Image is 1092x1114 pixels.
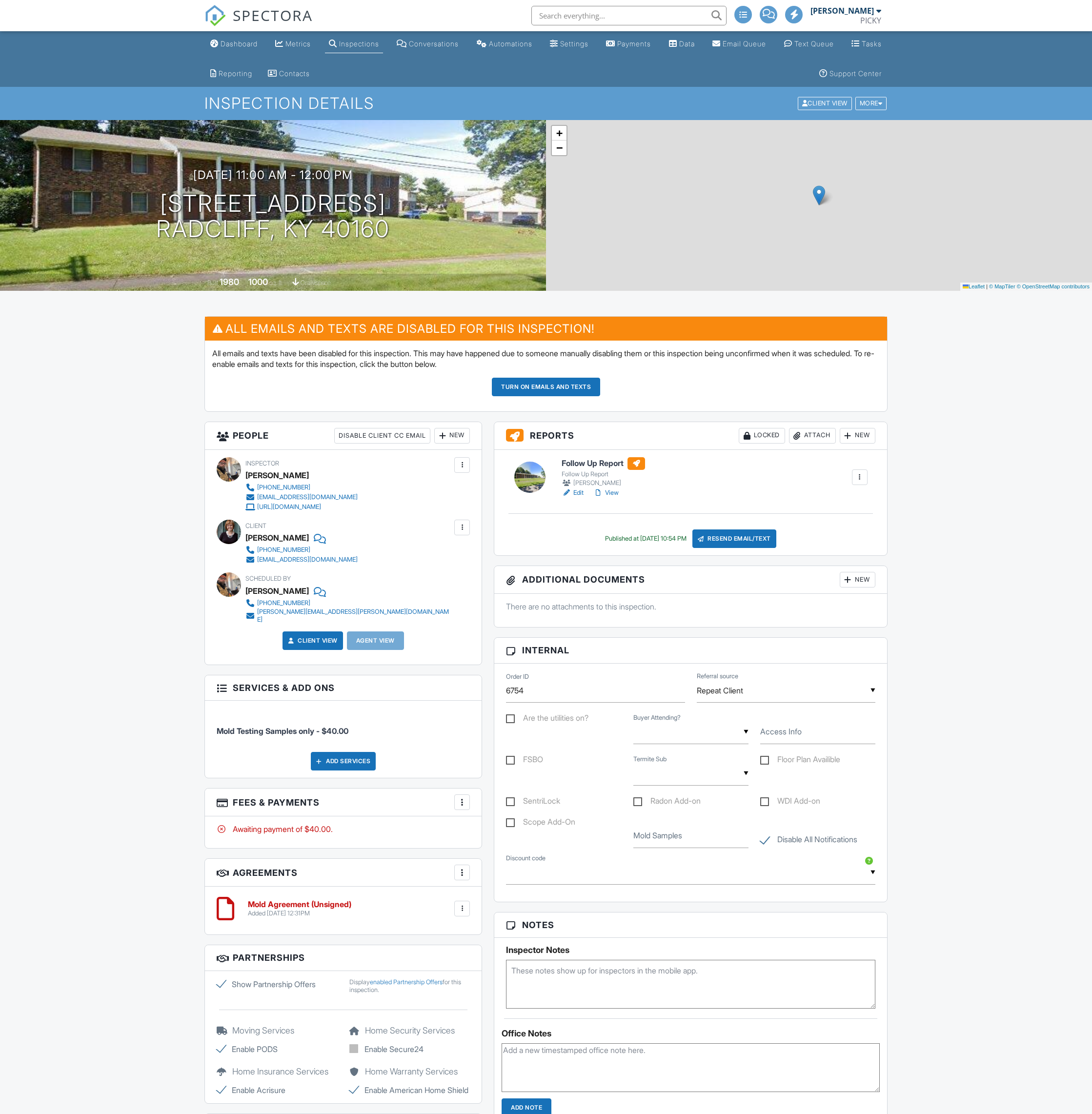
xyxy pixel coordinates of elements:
[205,675,482,701] h3: Services & Add ons
[257,556,358,564] div: [EMAIL_ADDRESS][DOMAIN_NAME]
[552,141,566,155] a: Zoom out
[349,978,470,994] div: Display for this inspection.
[860,16,881,25] div: PICKY
[617,40,651,48] div: Payments
[506,796,560,809] label: SentriLock
[494,566,887,594] h3: Additional Documents
[862,40,882,48] div: Tasks
[1017,284,1090,289] a: © OpenStreetMap contributors
[245,555,358,565] a: [EMAIL_ADDRESS][DOMAIN_NAME]
[217,708,470,744] li: Service: Mold Testing Samples only
[245,522,266,529] span: Client
[794,40,834,48] div: Text Queue
[602,35,655,53] a: Payments
[349,1043,470,1055] label: Enable Secure24
[334,428,430,444] div: Disable Client CC Email
[257,546,310,554] div: [PHONE_NUMBER]
[760,796,820,809] label: WDI Add-on
[269,279,283,286] span: sq. ft.
[245,468,309,483] div: [PERSON_NAME]
[434,428,470,444] div: New
[257,599,310,607] div: [PHONE_NUMBER]
[339,40,379,48] div: Inspections
[502,1029,880,1038] div: Office Notes
[245,492,358,502] a: [EMAIL_ADDRESS][DOMAIN_NAME]
[760,720,875,744] input: Access Info
[506,755,543,767] label: FSBO
[221,40,258,48] div: Dashboard
[286,636,338,646] a: Client View
[492,378,600,396] button: Turn on emails and texts
[506,945,875,955] h5: Inspector Notes
[156,191,390,243] h1: [STREET_ADDRESS] Radcliff, KY 40160
[473,35,536,53] a: Automations (Advanced)
[633,713,681,722] label: Buyer Attending?
[708,35,770,53] a: Email Queue
[531,6,727,25] input: Search everything...
[506,601,875,612] p: There are no attachments to this inspection.
[562,478,645,488] div: [PERSON_NAME]
[506,672,529,681] label: Order ID
[393,35,463,53] a: Conversations
[205,859,482,887] h3: Agreements
[840,572,875,587] div: New
[409,40,459,48] div: Conversations
[556,142,563,154] span: −
[248,910,351,917] div: Added [DATE] 12:31PM
[205,789,482,816] h3: Fees & Payments
[301,279,331,286] span: crawlspace
[217,978,338,990] label: Show Partnership Offers
[494,422,887,450] h3: Reports
[829,69,882,78] div: Support Center
[257,493,358,501] div: [EMAIL_ADDRESS][DOMAIN_NAME]
[562,457,645,470] h6: Follow Up Report
[204,13,313,34] a: SPECTORA
[692,529,776,548] div: Resend Email/Text
[562,457,645,488] a: Follow Up Report Follow Up Report [PERSON_NAME]
[679,40,695,48] div: Data
[245,545,358,555] a: [PHONE_NUMBER]
[840,428,875,444] div: New
[633,755,667,764] label: Termite Sub
[789,428,836,444] div: Attach
[285,40,311,48] div: Metrics
[248,900,351,909] h6: Mold Agreement (Unsigned)
[560,40,588,48] div: Settings
[494,912,887,938] h3: Notes
[562,470,645,478] div: Follow Up Report
[217,824,470,834] div: Awaiting payment of $40.00.
[217,1067,338,1076] h5: Home Insurance Services
[349,1067,470,1076] h5: Home Warranty Services
[245,598,452,608] a: [PHONE_NUMBER]
[204,5,226,26] img: The Best Home Inspection Software - Spectora
[205,945,482,971] h3: Partnerships
[760,835,857,847] label: Disable All Notifications
[552,126,566,141] a: Zoom in
[245,608,452,624] a: [PERSON_NAME][EMAIL_ADDRESS][PERSON_NAME][DOMAIN_NAME]
[989,284,1015,289] a: © MapTiler
[349,1084,470,1096] label: Enable American Home Shield
[207,279,218,286] span: Built
[257,608,452,624] div: [PERSON_NAME][EMAIL_ADDRESS][PERSON_NAME][DOMAIN_NAME]
[217,726,348,736] span: Mold Testing Samples only - $40.00
[593,488,619,498] a: View
[370,978,443,986] a: enabled Partnership Offers
[665,35,699,53] a: Data
[633,824,748,848] input: Mold Samples
[217,1043,338,1055] label: Enable PODS
[813,185,825,205] img: Marker
[204,95,888,112] h1: Inspection Details
[271,35,315,53] a: Metrics
[206,35,262,53] a: Dashboard
[963,284,985,289] a: Leaflet
[217,1084,338,1096] label: Enable Acrisure
[723,40,766,48] div: Email Queue
[546,35,592,53] a: Settings
[245,483,358,492] a: [PHONE_NUMBER]
[311,752,376,770] div: Add Services
[217,1026,338,1035] h5: Moving Services
[798,97,852,110] div: Client View
[760,726,802,737] label: Access Info
[219,69,252,78] div: Reporting
[815,65,886,83] a: Support Center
